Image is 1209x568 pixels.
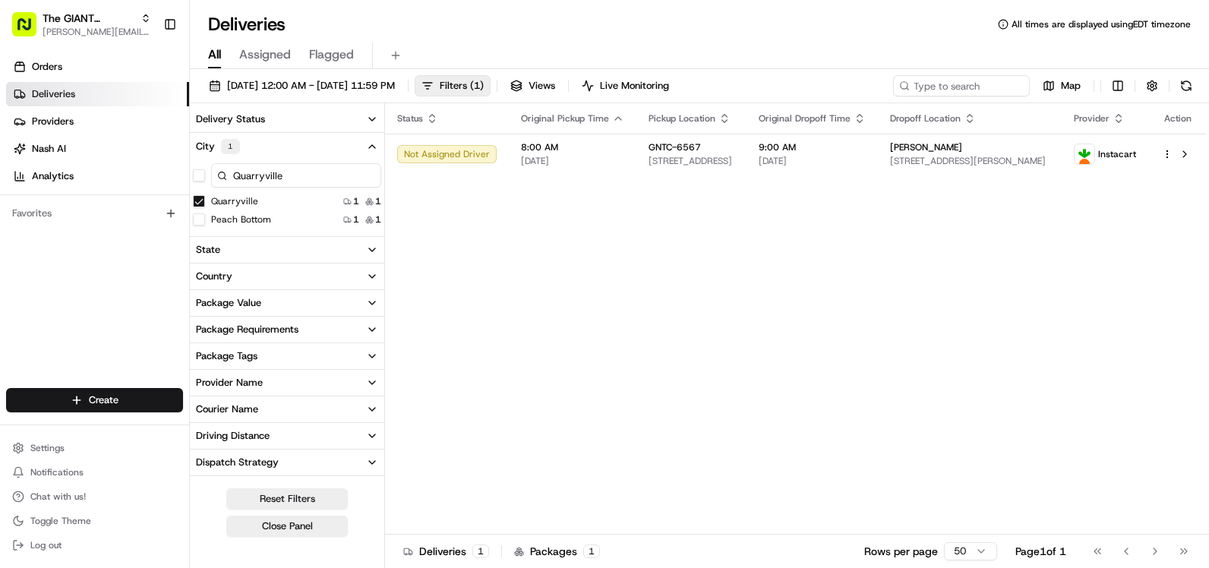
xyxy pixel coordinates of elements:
button: The GIANT Company [43,11,134,26]
span: Original Dropoff Time [759,112,851,125]
button: Provider Name [190,370,384,396]
img: profile_instacart_ahold_partner.png [1075,144,1094,164]
div: Courier Name [196,402,258,416]
span: Live Monitoring [600,79,669,93]
h1: Deliveries [208,12,286,36]
div: Start new chat [52,145,249,160]
a: 💻API Documentation [122,214,250,241]
button: [PERSON_NAME][EMAIL_ADDRESS][DOMAIN_NAME] [43,26,151,38]
button: Package Tags [190,343,384,369]
button: Start new chat [258,150,276,168]
button: Reset Filters [226,488,348,510]
span: [DATE] [521,155,624,167]
span: Instacart [1098,148,1136,160]
span: Knowledge Base [30,220,116,235]
span: Map [1061,79,1081,93]
p: Welcome 👋 [15,61,276,85]
button: Toggle Theme [6,510,183,532]
span: GNTC-6567 [649,141,701,153]
span: 1 [375,213,381,226]
div: Package Tags [196,349,257,363]
span: Chat with us! [30,491,86,503]
div: We're available if you need us! [52,160,192,172]
span: Settings [30,442,65,454]
button: State [190,237,384,263]
span: 8:00 AM [521,141,624,153]
span: Assigned [239,46,291,64]
span: Provider [1074,112,1110,125]
div: State [196,243,220,257]
a: Deliveries [6,82,189,106]
span: 9:00 AM [759,141,866,153]
span: Filters [440,79,484,93]
span: Pickup Location [649,112,715,125]
button: Settings [6,437,183,459]
a: 📗Knowledge Base [9,214,122,241]
button: Views [503,75,562,96]
a: Analytics [6,164,189,188]
span: Log out [30,539,62,551]
div: Favorites [6,201,183,226]
span: Status [397,112,423,125]
button: City1 [190,133,384,160]
button: Refresh [1176,75,1197,96]
input: Type to search [893,75,1030,96]
div: 📗 [15,222,27,234]
button: Delivery Status [190,106,384,132]
div: Dispatch Strategy [196,456,279,469]
a: Nash AI [6,137,189,161]
span: Orders [32,60,62,74]
span: Toggle Theme [30,515,91,527]
span: Create [89,393,118,407]
div: Packages [514,544,600,559]
div: Page 1 of 1 [1015,544,1066,559]
div: Delivery Status [196,112,265,126]
span: Dropoff Location [890,112,961,125]
span: All [208,46,221,64]
input: City [211,163,381,188]
div: Provider Name [196,376,263,390]
button: Package Requirements [190,317,384,342]
div: 1 [583,544,600,558]
span: [DATE] [759,155,866,167]
button: Create [6,388,183,412]
span: [PERSON_NAME] [890,141,962,153]
button: Package Value [190,290,384,316]
label: Peach Bottom [211,213,271,226]
span: [DATE] 12:00 AM - [DATE] 11:59 PM [227,79,395,93]
div: Deliveries [403,544,489,559]
span: Deliveries [32,87,75,101]
div: Country [196,270,232,283]
span: Notifications [30,466,84,478]
p: Rows per page [864,544,938,559]
span: [STREET_ADDRESS] [649,155,734,167]
span: API Documentation [144,220,244,235]
div: Action [1162,112,1194,125]
span: [STREET_ADDRESS][PERSON_NAME] [890,155,1050,167]
span: Pylon [151,257,184,269]
button: Close Panel [226,516,348,537]
div: 1 [221,139,240,154]
div: 💻 [128,222,140,234]
button: Notifications [6,462,183,483]
button: Filters(1) [415,75,491,96]
button: Dispatch Strategy [190,450,384,475]
button: Driving Distance [190,423,384,449]
span: Flagged [309,46,354,64]
a: Providers [6,109,189,134]
div: Driving Distance [196,429,270,443]
div: 1 [472,544,489,558]
input: Clear [39,98,251,114]
span: Original Pickup Time [521,112,609,125]
button: Country [190,263,384,289]
span: 1 [353,195,359,207]
button: Log out [6,535,183,556]
button: Live Monitoring [575,75,676,96]
span: Views [529,79,555,93]
button: Map [1036,75,1087,96]
a: Powered byPylon [107,257,184,269]
span: Nash AI [32,142,66,156]
div: Package Requirements [196,323,298,336]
